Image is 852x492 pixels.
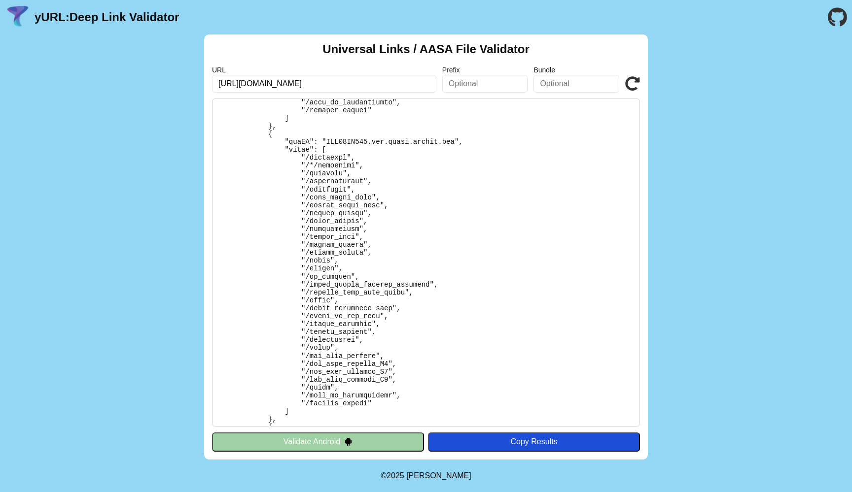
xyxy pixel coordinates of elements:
[533,75,619,93] input: Optional
[387,471,404,480] span: 2025
[381,459,471,492] footer: ©
[322,42,530,56] h2: Universal Links / AASA File Validator
[428,432,640,451] button: Copy Results
[212,66,436,74] label: URL
[442,66,528,74] label: Prefix
[212,432,424,451] button: Validate Android
[433,437,635,446] div: Copy Results
[344,437,353,446] img: droidIcon.svg
[5,4,31,30] img: yURL Logo
[442,75,528,93] input: Optional
[212,98,640,426] pre: Lorem ipsu do: sitam://con.adipi.eli/.sedd-eiusm/tempo-inc-utla-etdoloremag Al Enimadmi: Veni Qui...
[533,66,619,74] label: Bundle
[35,10,179,24] a: yURL:Deep Link Validator
[212,75,436,93] input: Required
[406,471,471,480] a: Michael Ibragimchayev's Personal Site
